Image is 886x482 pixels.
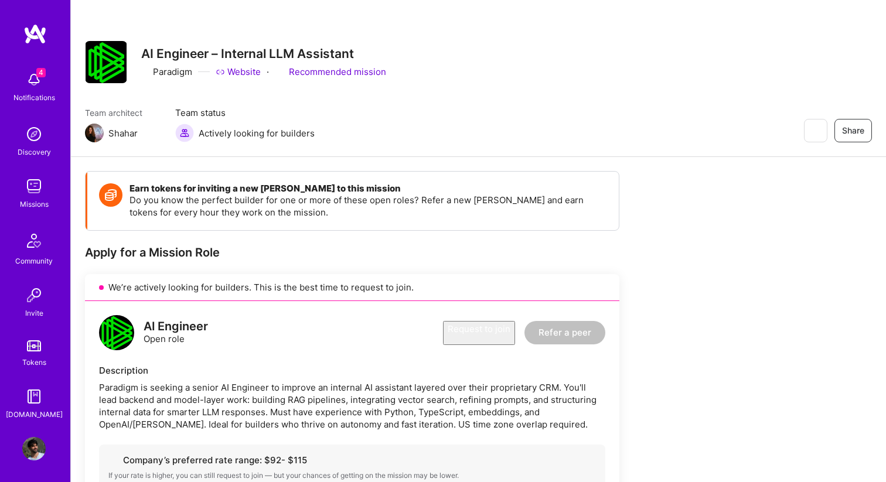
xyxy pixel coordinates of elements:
img: tokens [27,340,41,351]
i: icon PurpleRibbon [275,67,284,77]
div: We’re actively looking for builders. This is the best time to request to join. [85,274,619,301]
span: Team status [175,107,315,119]
a: User Avatar [19,437,49,460]
img: Company Logo [86,41,127,83]
img: Invite [22,283,46,307]
div: If your rate is higher, you can still request to join — but your chances of getting on the missio... [108,471,596,480]
div: Open role [144,320,208,345]
span: Share [842,125,864,136]
div: Paradigm is seeking a senior AI Engineer to improve an internal AI assistant layered over their p... [99,381,605,430]
div: Notifications [13,91,55,104]
div: Discovery [18,146,51,158]
div: AI Engineer [144,320,208,333]
span: Team architect [85,107,152,119]
i: icon Mail [142,128,152,138]
img: guide book [22,385,46,408]
i: icon EyeClosed [810,126,820,135]
img: discovery [22,122,46,146]
h4: Earn tokens for inviting a new [PERSON_NAME] to this mission [130,183,607,194]
div: · [267,66,269,78]
button: Refer a peer [524,321,605,344]
img: Token icon [99,183,122,207]
span: 4 [36,68,46,77]
div: Shahar [108,127,138,139]
i: icon CompanyGray [141,67,151,77]
h3: AI Engineer – Internal LLM Assistant [141,46,386,61]
img: Team Architect [85,124,104,142]
img: bell [22,68,46,91]
div: Apply for a Mission Role [85,245,619,260]
i: icon Cash [108,456,117,464]
img: User Avatar [22,437,46,460]
div: Paradigm [141,66,192,78]
div: Community [15,255,53,267]
div: Invite [25,307,43,319]
button: Request to join [443,321,515,345]
div: Missions [20,198,49,210]
div: Description [99,364,605,377]
div: Company’s preferred rate range: $ 92 - $ 115 [108,454,596,466]
div: Recommended mission [275,66,386,78]
a: Website [216,66,261,78]
img: logo [23,23,47,45]
img: Actively looking for builders [175,124,194,142]
img: logo [99,315,134,350]
button: Share [834,119,872,142]
img: Community [20,227,48,255]
span: Actively looking for builders [199,127,315,139]
div: [DOMAIN_NAME] [6,408,63,421]
img: teamwork [22,175,46,198]
p: Do you know the perfect builder for one or more of these open roles? Refer a new [PERSON_NAME] an... [130,194,607,218]
div: Tokens [22,356,46,368]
